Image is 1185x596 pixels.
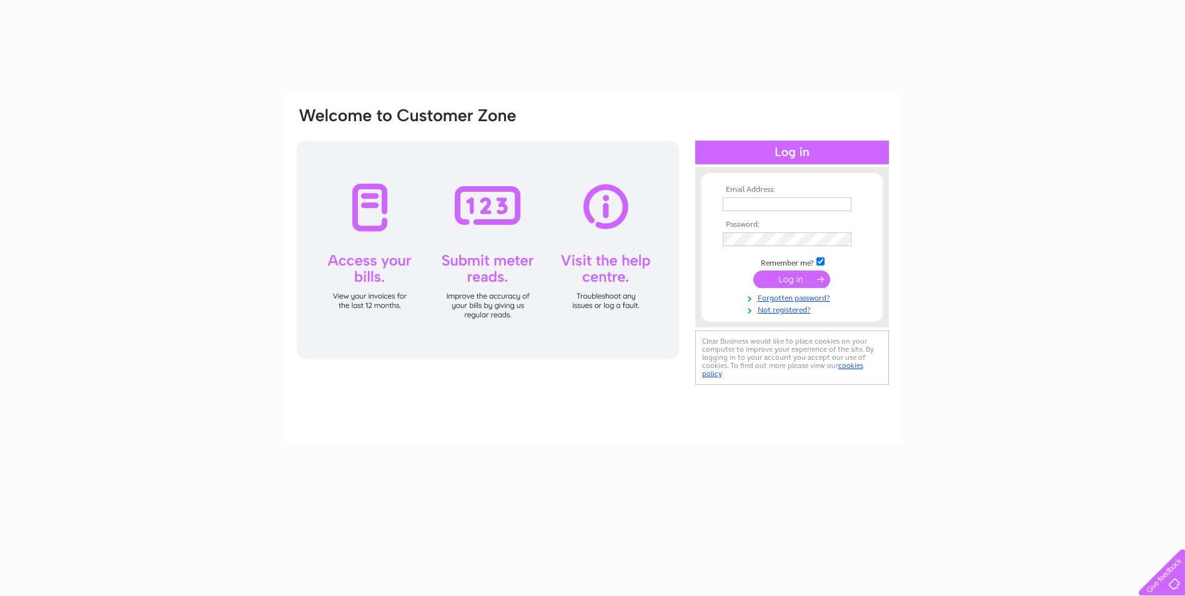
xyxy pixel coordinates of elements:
[720,186,865,194] th: Email Address:
[720,221,865,229] th: Password:
[702,361,863,378] a: cookies policy
[720,256,865,268] td: Remember me?
[723,291,865,303] a: Forgotten password?
[723,303,865,315] a: Not registered?
[695,330,889,385] div: Clear Business would like to place cookies on your computer to improve your experience of the sit...
[753,271,830,288] input: Submit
